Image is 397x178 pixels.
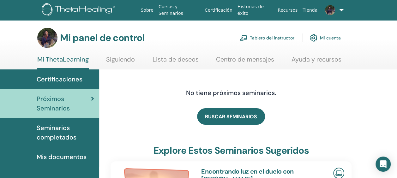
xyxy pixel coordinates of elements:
span: Mis documentos [37,152,87,162]
span: BUSCAR SEMINARIOS [205,113,257,120]
a: Sobre [138,4,156,16]
font: Mi cuenta [320,35,341,41]
a: Centro de mensajes [216,56,274,68]
img: default.jpg [325,5,335,15]
img: chalkboard-teacher.svg [240,35,247,41]
a: Lista de deseos [153,56,199,68]
a: Historias de éxito [235,1,275,19]
img: default.jpg [37,28,57,48]
a: Siguiendo [106,56,135,68]
a: Ayuda y recursos [292,56,341,68]
a: Tienda [300,4,320,16]
a: Cursos y Seminarios [156,1,202,19]
font: Tablero del instructor [250,35,294,41]
a: Tablero del instructor [240,31,294,45]
h3: Mi panel de control [60,32,145,44]
span: Certificaciones [37,74,82,84]
a: BUSCAR SEMINARIOS [197,108,265,125]
span: Seminarios completados [37,123,94,142]
img: cog.svg [310,33,317,43]
img: logo.png [42,3,117,17]
h4: No tiene próximos seminarios. [132,89,331,97]
span: Próximos Seminarios [37,94,91,113]
a: Certificación [202,4,235,16]
div: Abra Intercom Messenger [376,157,391,172]
h3: Explore estos seminarios sugeridos [153,145,309,156]
a: Mi ThetaLearning [37,56,89,69]
a: Mi cuenta [310,31,341,45]
a: Recursos [275,4,300,16]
